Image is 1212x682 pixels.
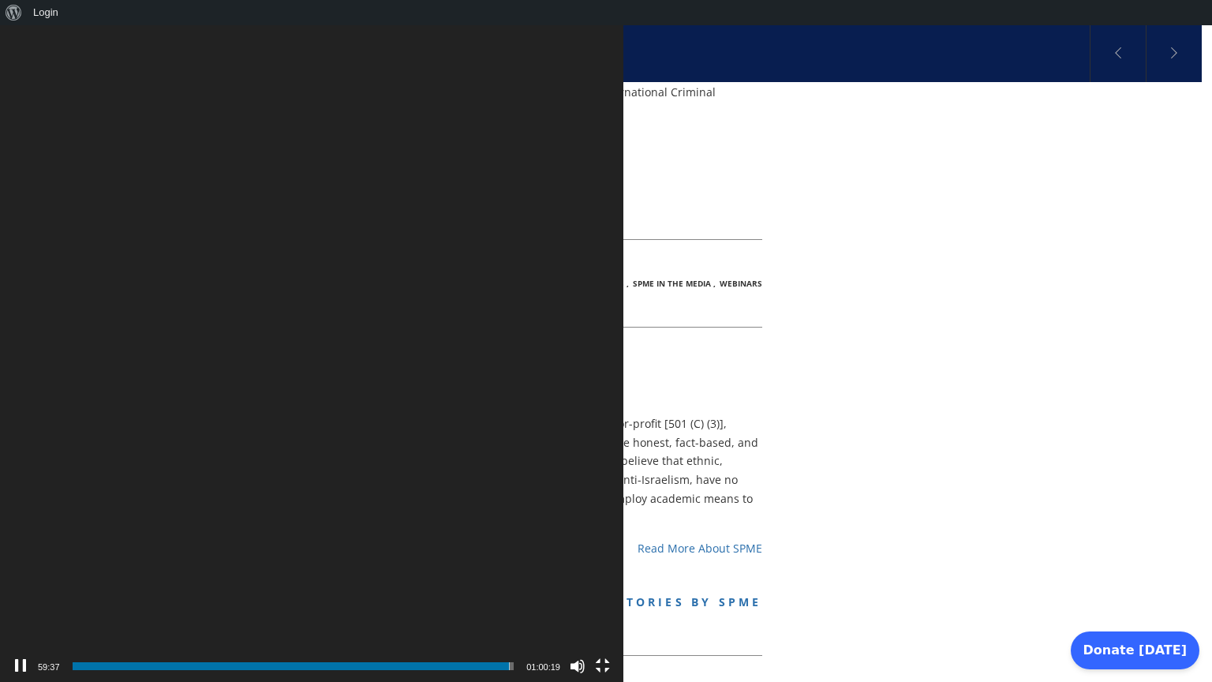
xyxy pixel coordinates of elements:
[720,278,762,289] a: Webinars
[13,658,28,674] button: Pause
[595,658,611,674] button: Fullscreen
[531,594,762,609] a: Read all stories by SPME
[38,662,60,672] span: 59:37
[633,278,711,289] a: SPME in the Media
[638,541,762,556] a: Read More About SPME
[570,658,585,674] button: Mute
[526,662,560,672] span: 01:00:19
